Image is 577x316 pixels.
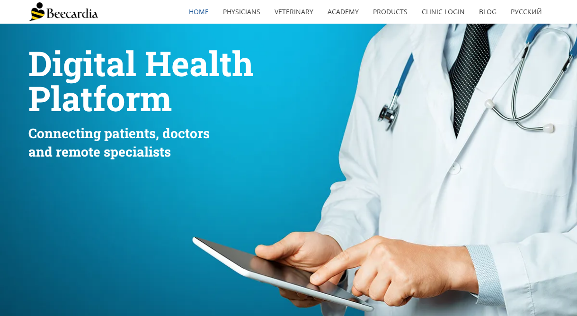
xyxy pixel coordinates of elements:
span: Platform [28,76,172,121]
span: and remote specialists [28,143,171,160]
a: Physicians [216,1,267,23]
span: Connecting patients, doctors [28,124,210,142]
a: Русский [504,1,549,23]
a: Veterinary [267,1,320,23]
span: Digital Health [28,41,254,86]
a: Clinic Login [415,1,472,23]
a: Academy [320,1,366,23]
a: Blog [472,1,504,23]
img: Beecardia [28,2,98,21]
a: home [182,1,216,23]
a: Products [366,1,415,23]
